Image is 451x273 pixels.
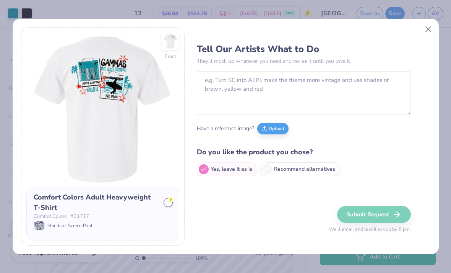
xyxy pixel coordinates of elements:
div: Comfort Colors Adult Heavyweight T-Shirt [34,192,158,213]
h3: Tell Our Artists What to Do [197,43,411,55]
label: Recommend alternatives [260,162,339,176]
img: Standard: Screen Print [34,221,44,230]
button: Upload [257,123,289,134]
span: Standard: Screen Print [47,222,92,229]
span: Comfort Colors [34,213,67,221]
div: Front [165,53,176,60]
label: Yes, leave it as is [197,162,256,176]
h4: Do you like the product you chose? [197,147,411,158]
span: # C1717 [70,213,89,221]
img: Back [26,33,179,186]
button: Close [421,22,435,36]
p: They’ll mock up whatever you need and revise it until you love it. [197,57,411,65]
span: We’ll email and text it to you by 8 pm. [329,226,411,234]
span: Have a reference image? [197,124,254,132]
